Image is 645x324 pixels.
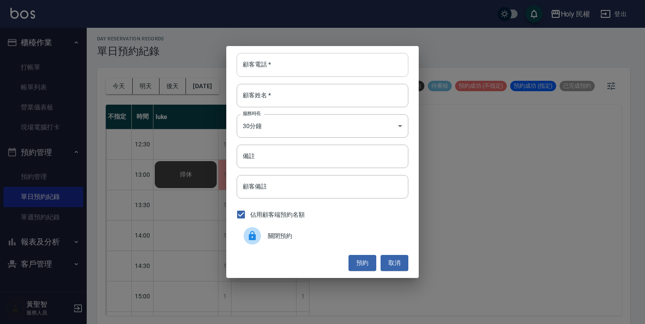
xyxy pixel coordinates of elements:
div: 30分鐘 [237,114,408,138]
span: 關閉預約 [268,231,401,241]
div: 關閉預約 [237,224,408,248]
button: 預約 [349,255,376,271]
span: 佔用顧客端預約名額 [250,210,305,219]
label: 服務時長 [243,110,261,117]
button: 取消 [381,255,408,271]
